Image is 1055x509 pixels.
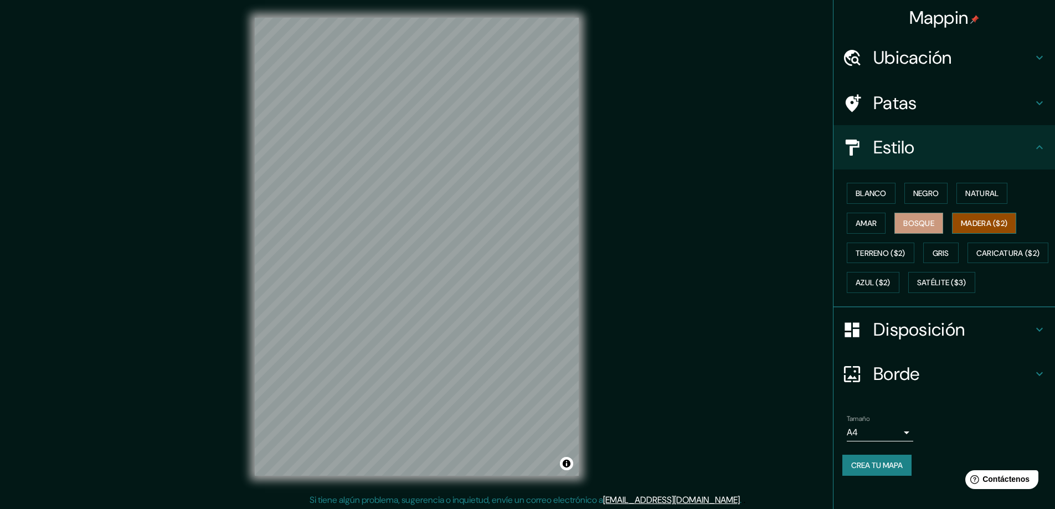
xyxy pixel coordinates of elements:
button: Satélite ($3) [908,272,975,293]
button: Bosque [894,213,943,234]
font: Si tiene algún problema, sugerencia o inquietud, envíe un correo electrónico a [310,494,603,506]
button: Madera ($2) [952,213,1016,234]
div: Patas [833,81,1055,125]
button: Caricatura ($2) [967,243,1049,264]
font: Amar [856,218,877,228]
button: Crea tu mapa [842,455,912,476]
button: Activar o desactivar atribución [560,457,573,470]
button: Natural [956,183,1007,204]
div: A4 [847,424,913,441]
font: Gris [933,248,949,258]
a: [EMAIL_ADDRESS][DOMAIN_NAME] [603,494,740,506]
font: Azul ($2) [856,278,891,288]
font: Mappin [909,6,969,29]
font: Tamaño [847,414,869,423]
font: Ubicación [873,46,952,69]
button: Gris [923,243,959,264]
font: Satélite ($3) [917,278,966,288]
font: Blanco [856,188,887,198]
font: Negro [913,188,939,198]
font: Bosque [903,218,934,228]
font: A4 [847,426,858,438]
div: Ubicación [833,35,1055,80]
font: Caricatura ($2) [976,248,1040,258]
button: Azul ($2) [847,272,899,293]
font: Disposición [873,318,965,341]
iframe: Lanzador de widgets de ayuda [956,466,1043,497]
div: Borde [833,352,1055,396]
font: Borde [873,362,920,385]
button: Terreno ($2) [847,243,914,264]
font: Terreno ($2) [856,248,905,258]
div: Disposición [833,307,1055,352]
font: Natural [965,188,999,198]
font: Estilo [873,136,915,159]
button: Negro [904,183,948,204]
font: . [740,494,742,506]
font: Crea tu mapa [851,460,903,470]
div: Estilo [833,125,1055,169]
button: Amar [847,213,886,234]
button: Blanco [847,183,896,204]
font: Patas [873,91,917,115]
img: pin-icon.png [970,15,979,24]
font: . [742,493,743,506]
font: . [743,493,745,506]
font: Madera ($2) [961,218,1007,228]
canvas: Mapa [255,18,579,476]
